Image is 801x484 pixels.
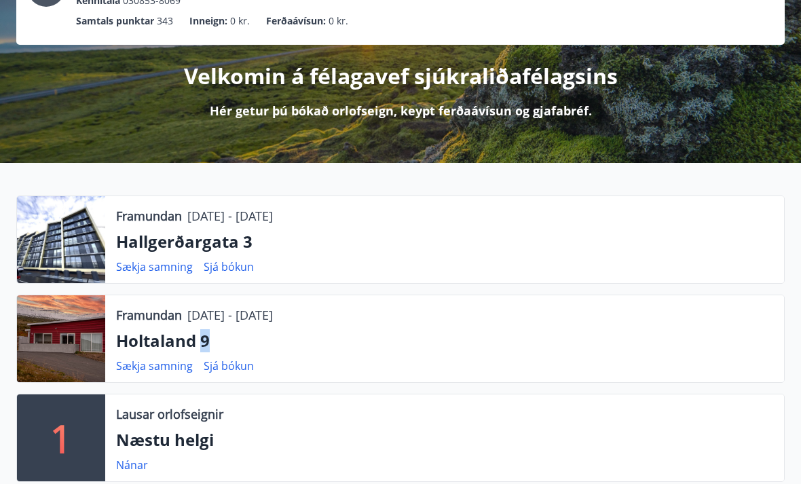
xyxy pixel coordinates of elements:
p: [DATE] - [DATE] [187,306,273,324]
p: Næstu helgi [116,428,773,451]
a: Nánar [116,458,148,472]
p: Holtaland 9 [116,329,773,352]
p: Hér getur þú bókað orlofseign, keypt ferðaávísun og gjafabréf. [210,102,592,119]
span: 343 [157,14,173,29]
p: Samtals punktar [76,14,154,29]
a: Sækja samning [116,358,193,373]
p: Lausar orlofseignir [116,405,223,423]
p: Hallgerðargata 3 [116,230,773,253]
span: 0 kr. [329,14,348,29]
p: Framundan [116,207,182,225]
span: 0 kr. [230,14,250,29]
a: Sjá bókun [204,358,254,373]
a: Sækja samning [116,259,193,274]
a: Sjá bókun [204,259,254,274]
p: Inneign : [189,14,227,29]
p: Velkomin á félagavef sjúkraliðafélagsins [184,61,618,91]
p: Framundan [116,306,182,324]
p: Ferðaávísun : [266,14,326,29]
p: [DATE] - [DATE] [187,207,273,225]
p: 1 [50,412,72,464]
